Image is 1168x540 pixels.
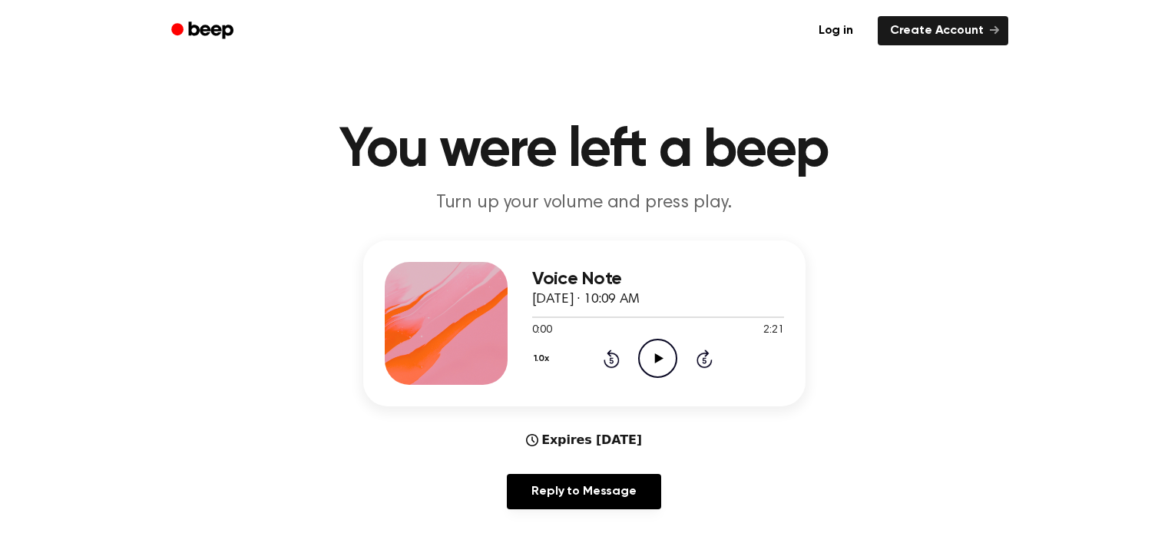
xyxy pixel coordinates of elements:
[526,431,642,449] div: Expires [DATE]
[532,323,552,339] span: 0:00
[290,190,879,216] p: Turn up your volume and press play.
[532,346,555,372] button: 1.0x
[191,123,978,178] h1: You were left a beep
[803,13,869,48] a: Log in
[878,16,1008,45] a: Create Account
[532,293,640,306] span: [DATE] · 10:09 AM
[532,269,784,290] h3: Voice Note
[763,323,783,339] span: 2:21
[160,16,247,46] a: Beep
[507,474,660,509] a: Reply to Message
